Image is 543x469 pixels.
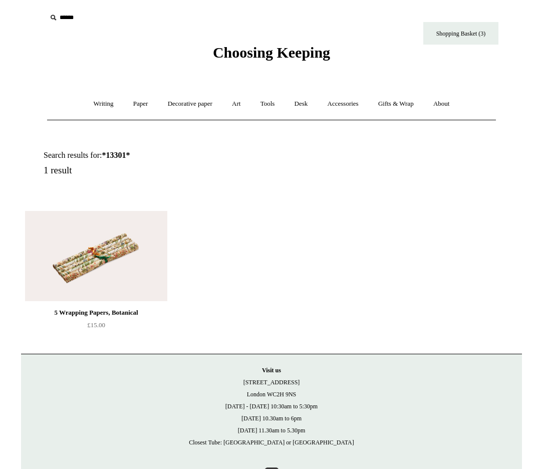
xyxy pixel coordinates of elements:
a: Gifts & Wrap [369,91,423,117]
a: 5 Wrapping Papers, Botanical 5 Wrapping Papers, Botanical [25,211,167,301]
a: Art [223,91,249,117]
a: About [424,91,459,117]
a: Writing [85,91,123,117]
h5: 1 result [44,165,283,176]
a: Decorative paper [159,91,221,117]
img: 5 Wrapping Papers, Botanical [25,211,167,301]
a: Tools [251,91,284,117]
a: Shopping Basket (3) [423,22,498,45]
div: 5 Wrapping Papers, Botanical [28,307,165,319]
span: £15.00 [87,321,105,329]
a: Desk [286,91,317,117]
a: Accessories [319,91,368,117]
p: [STREET_ADDRESS] London WC2H 9NS [DATE] - [DATE] 10:30am to 5:30pm [DATE] 10.30am to 6pm [DATE] 1... [31,364,512,448]
a: Choosing Keeping [213,52,330,59]
a: 5 Wrapping Papers, Botanical £15.00 [25,307,167,348]
strong: Visit us [262,367,281,374]
a: Paper [124,91,157,117]
span: Choosing Keeping [213,44,330,61]
h1: Search results for: [44,150,283,160]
